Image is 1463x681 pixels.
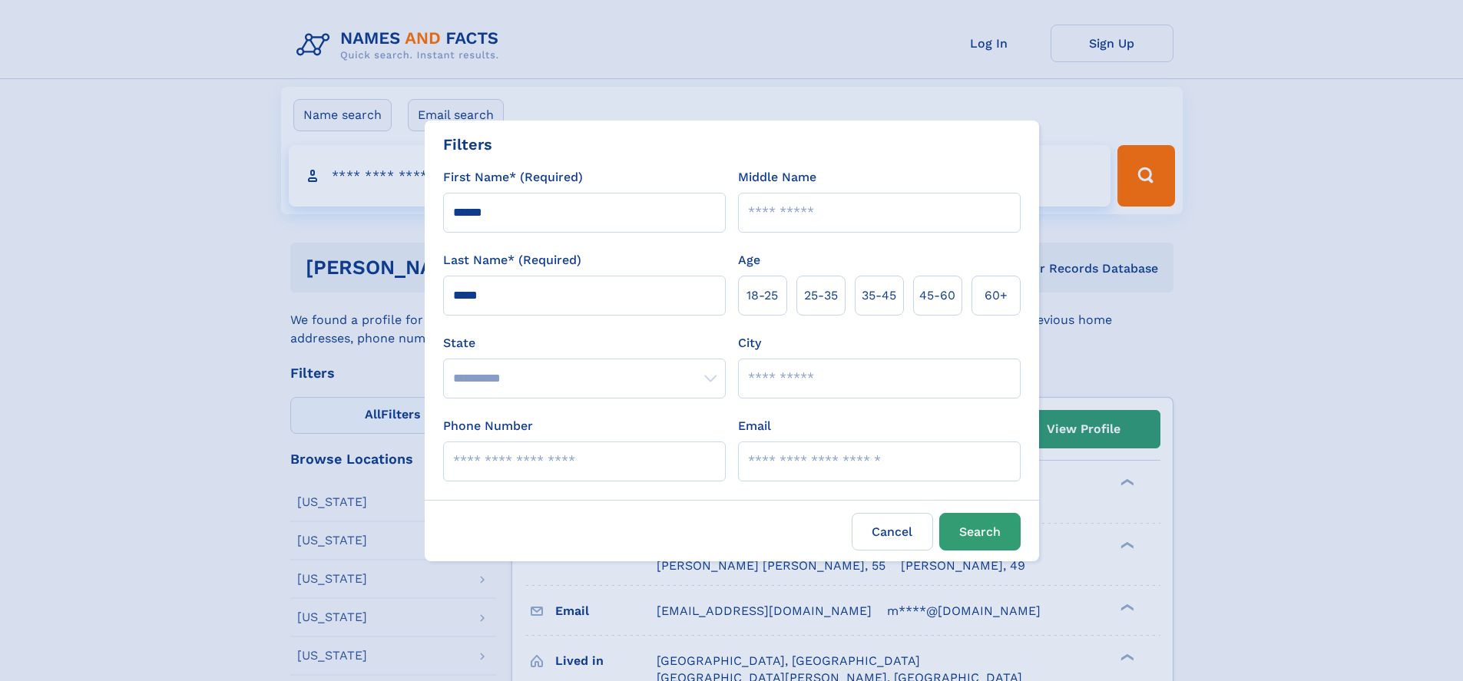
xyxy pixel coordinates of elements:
span: 45‑60 [919,286,955,305]
label: Age [738,251,760,269]
label: Last Name* (Required) [443,251,581,269]
label: Phone Number [443,417,533,435]
span: 60+ [985,286,1008,305]
button: Search [939,513,1021,550]
label: Cancel [852,513,933,550]
label: City [738,334,761,352]
label: State [443,334,726,352]
div: Filters [443,133,492,156]
span: 35‑45 [862,286,896,305]
label: Email [738,417,771,435]
label: Middle Name [738,168,816,187]
span: 25‑35 [804,286,838,305]
span: 18‑25 [746,286,778,305]
label: First Name* (Required) [443,168,583,187]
